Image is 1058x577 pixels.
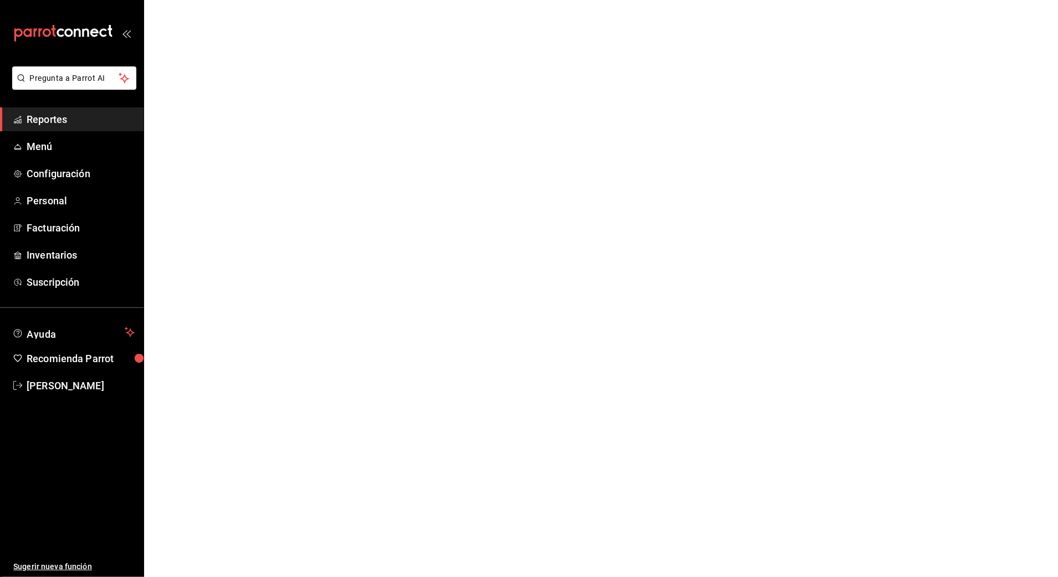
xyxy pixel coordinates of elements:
[27,112,135,127] span: Reportes
[122,29,131,38] button: open_drawer_menu
[27,275,135,290] span: Suscripción
[27,378,135,393] span: [PERSON_NAME]
[12,66,136,90] button: Pregunta a Parrot AI
[13,561,135,573] span: Sugerir nueva función
[27,139,135,154] span: Menú
[27,248,135,262] span: Inventarios
[30,73,119,84] span: Pregunta a Parrot AI
[8,80,136,92] a: Pregunta a Parrot AI
[27,351,135,366] span: Recomienda Parrot
[27,193,135,208] span: Personal
[27,326,120,339] span: Ayuda
[27,220,135,235] span: Facturación
[27,166,135,181] span: Configuración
